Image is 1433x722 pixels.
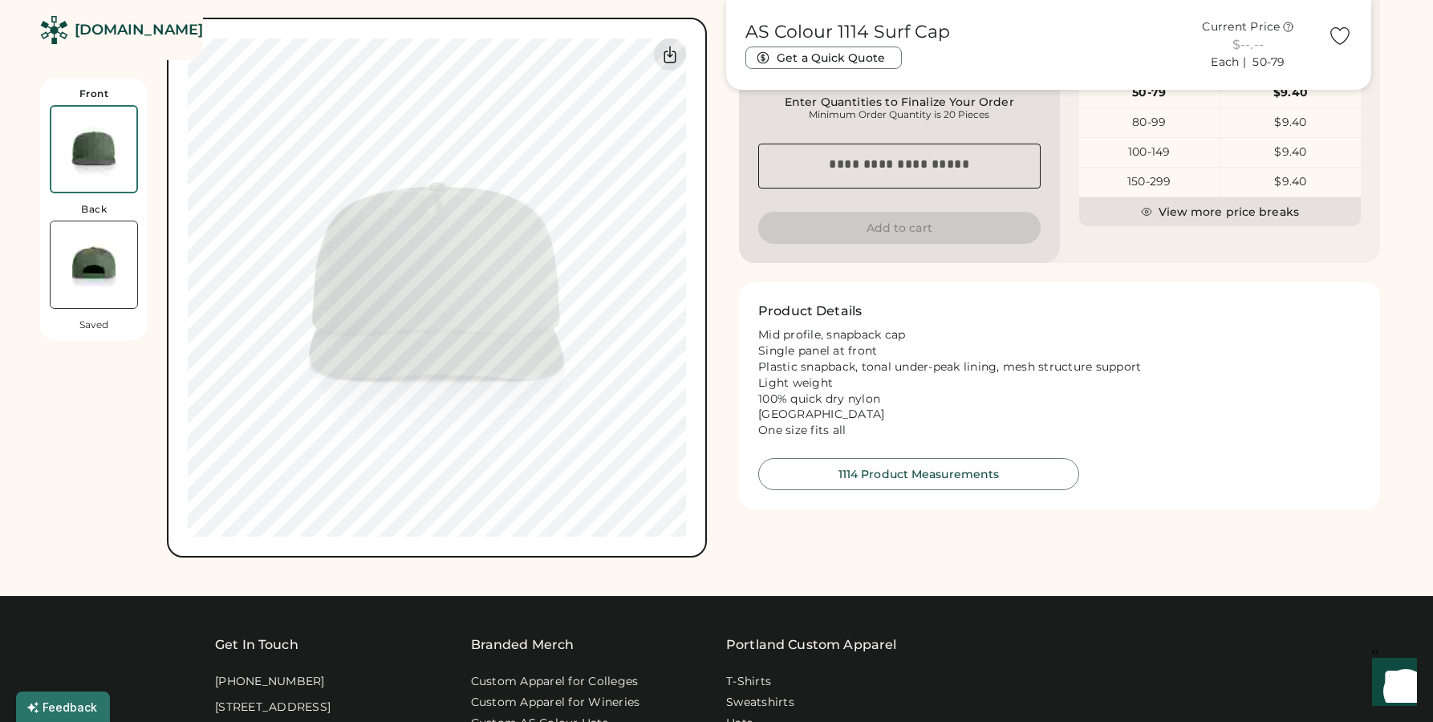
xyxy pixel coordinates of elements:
[471,674,639,690] a: Custom Apparel for Colleges
[1211,55,1285,71] div: Each | 50-79
[1357,650,1426,719] iframe: Front Chat
[1079,174,1220,190] div: 150-299
[1220,115,1361,131] div: $9.40
[758,212,1041,244] button: Add to cart
[654,39,686,71] div: Download Front Mockup
[79,87,109,100] div: Front
[1220,144,1361,160] div: $9.40
[215,635,298,655] div: Get In Touch
[1079,144,1220,160] div: 100-149
[758,327,1361,439] div: Mid profile, snapback cap Single panel at front Plastic snapback, tonal under-peak lining, mesh s...
[1079,85,1220,101] div: 50-79
[1079,115,1220,131] div: 80-99
[1178,35,1318,55] div: $--.--
[726,674,771,690] a: T-Shirts
[726,695,794,711] a: Sweatshirts
[1220,85,1361,101] div: $9.40
[758,458,1079,490] button: 1114 Product Measurements
[471,635,574,655] div: Branded Merch
[51,107,136,192] img: AS Colour 1114 Cypress Front Thumbnail
[763,95,1036,108] div: Enter Quantities to Finalize Your Order
[745,21,950,43] h1: AS Colour 1114 Surf Cap
[215,700,331,716] div: [STREET_ADDRESS]
[40,16,68,44] img: Rendered Logo - Screens
[1079,197,1362,226] button: View more price breaks
[763,108,1036,121] div: Minimum Order Quantity is 20 Pieces
[51,221,137,308] img: AS Colour 1114 Cypress Back Thumbnail
[1220,174,1361,190] div: $9.40
[215,674,325,690] div: [PHONE_NUMBER]
[81,203,107,216] div: Back
[471,695,640,711] a: Custom Apparel for Wineries
[79,318,108,331] div: Saved
[745,47,902,69] button: Get a Quick Quote
[758,302,862,321] h2: Product Details
[1202,19,1280,35] div: Current Price
[726,635,896,655] a: Portland Custom Apparel
[75,20,203,40] div: [DOMAIN_NAME]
